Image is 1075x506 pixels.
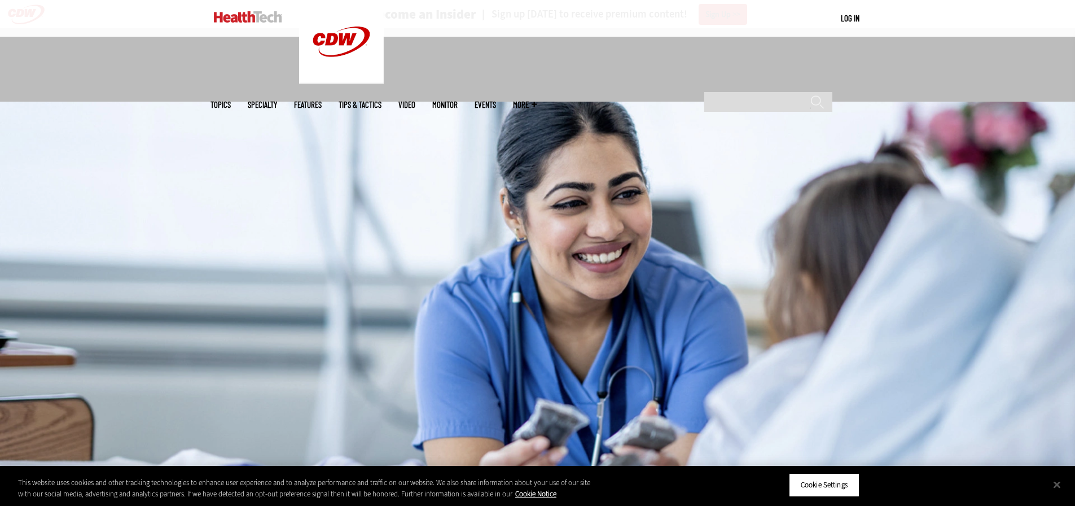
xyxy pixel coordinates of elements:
a: More information about your privacy [515,489,556,499]
a: Log in [841,13,859,23]
a: Features [294,101,322,109]
button: Close [1045,472,1069,497]
a: Events [475,101,496,109]
span: Topics [210,101,231,109]
a: Video [398,101,415,109]
button: Cookie Settings [789,473,859,497]
div: User menu [841,12,859,24]
div: This website uses cookies and other tracking technologies to enhance user experience and to analy... [18,477,591,499]
img: Home [214,11,282,23]
a: CDW [299,75,384,86]
span: Specialty [248,101,277,109]
span: More [513,101,537,109]
a: MonITor [432,101,458,109]
a: Tips & Tactics [339,101,381,109]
